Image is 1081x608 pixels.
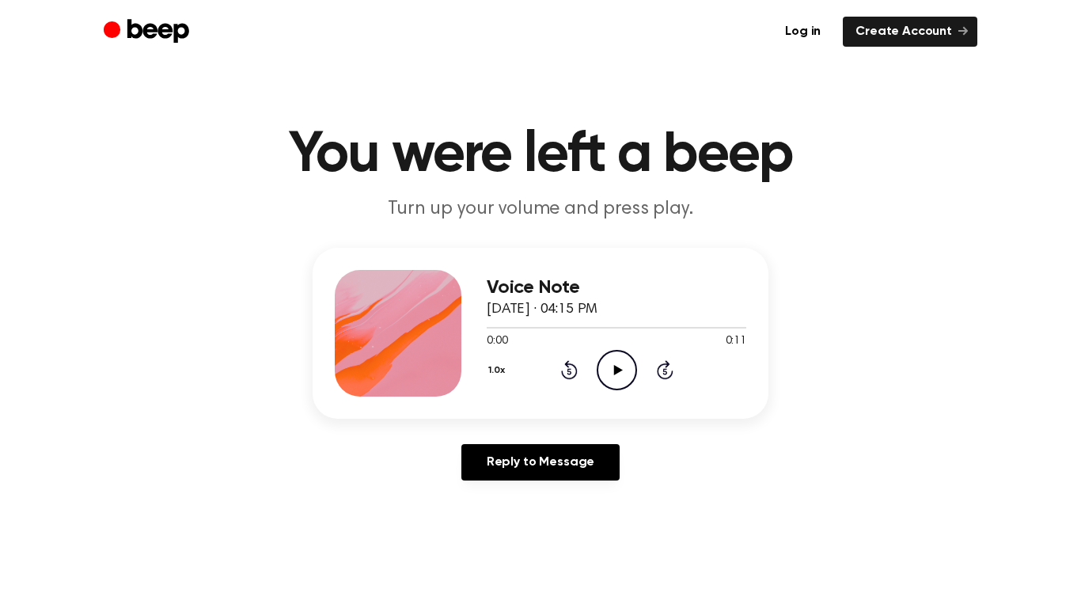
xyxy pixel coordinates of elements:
a: Create Account [843,17,977,47]
a: Reply to Message [461,444,620,481]
span: 0:11 [726,333,746,350]
a: Beep [104,17,193,47]
button: 1.0x [487,357,511,384]
h1: You were left a beep [135,127,946,184]
span: 0:00 [487,333,507,350]
h3: Voice Note [487,277,746,298]
span: [DATE] · 04:15 PM [487,302,597,317]
p: Turn up your volume and press play. [237,196,844,222]
a: Log in [772,17,833,47]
